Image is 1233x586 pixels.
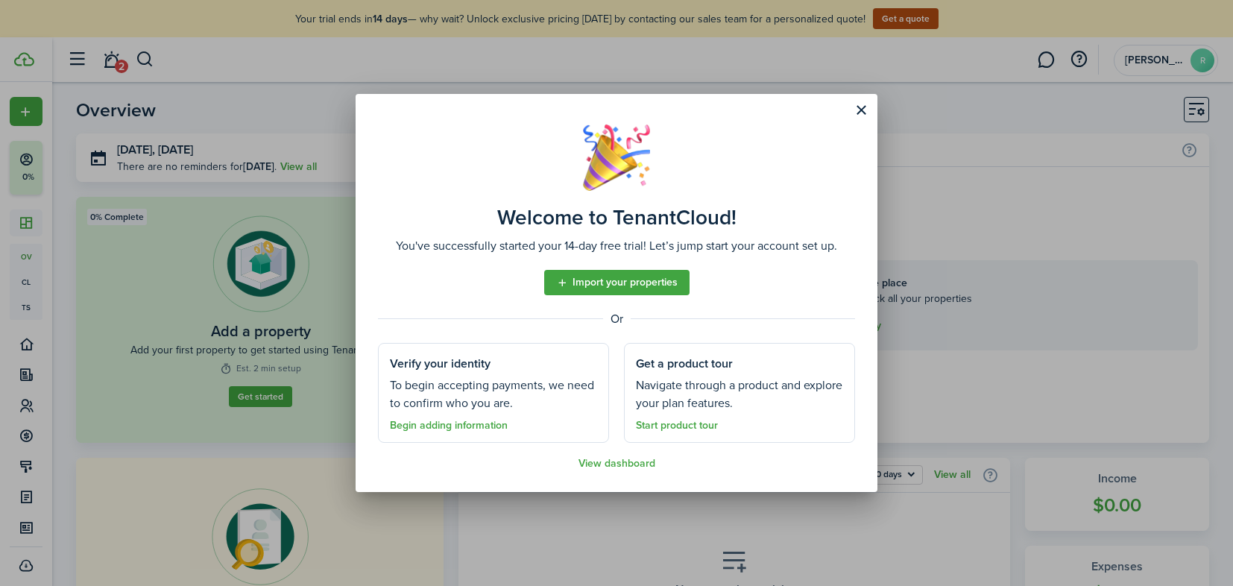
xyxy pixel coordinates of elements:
a: View dashboard [578,458,655,470]
assembled-view-separator: Or [378,310,855,328]
assembled-view-section-description: Navigate through a product and explore your plan features. [636,377,843,412]
assembled-view-section-title: Get a product tour [636,355,733,373]
assembled-view-section-title: Verify your identity [390,355,491,373]
button: Close modal [848,98,874,123]
assembled-view-title: Welcome to TenantCloud! [497,206,737,230]
a: Begin adding information [390,420,508,432]
img: Well done! [583,124,650,191]
assembled-view-description: You've successfully started your 14-day free trial! Let’s jump start your account set up. [396,237,837,255]
a: Start product tour [636,420,718,432]
assembled-view-section-description: To begin accepting payments, we need to confirm who you are. [390,377,597,412]
a: Import your properties [544,270,690,295]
